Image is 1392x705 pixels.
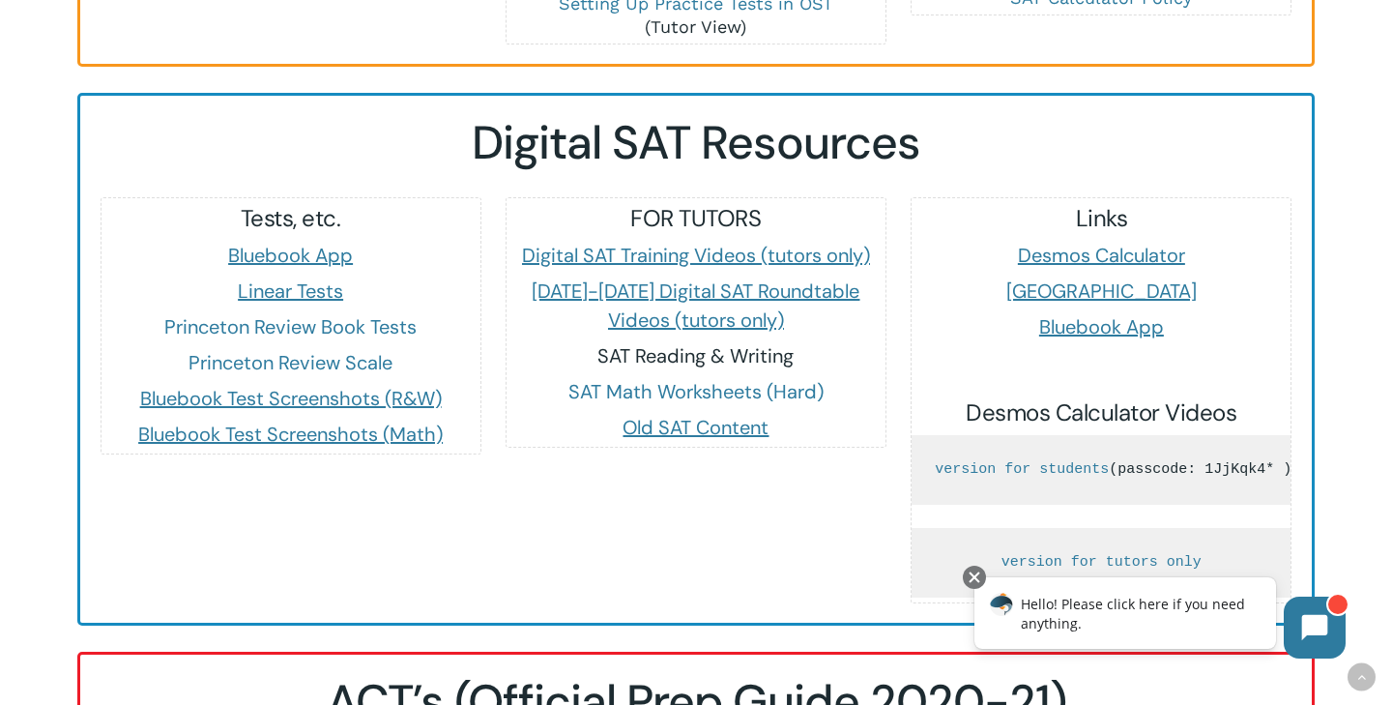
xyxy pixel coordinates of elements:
[912,435,1290,505] pre: (passcode: 1JjKqk4* )
[912,203,1290,234] h5: Links
[935,461,1109,478] a: version for students
[138,422,443,447] a: Bluebook Test Screenshots (Math)
[1006,279,1197,304] a: [GEOGRAPHIC_DATA]
[100,115,1292,171] h2: Digital SAT Resources
[164,314,417,339] a: Princeton Review Book Tests
[238,279,343,304] a: Linear Tests
[623,415,768,440] a: Old SAT Content
[507,203,885,234] h5: FOR TUTORS
[140,386,442,411] a: Bluebook Test Screenshots (R&W)
[568,379,824,404] a: SAT Math Worksheets (Hard)
[1001,554,1202,571] a: version for tutors only
[954,562,1365,678] iframe: Chatbot
[1018,243,1185,268] a: Desmos Calculator
[228,243,353,268] a: Bluebook App
[1039,314,1164,339] a: Bluebook App
[912,397,1290,428] h5: Desmos Calculator Videos
[188,350,392,375] a: Princeton Review Scale
[101,203,480,234] h5: Tests, etc.
[522,243,870,268] a: Digital SAT Training Videos (tutors only)
[532,279,859,333] a: [DATE]-[DATE] Digital SAT Roundtable Videos (tutors only)
[597,343,794,368] a: SAT Reading & Writing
